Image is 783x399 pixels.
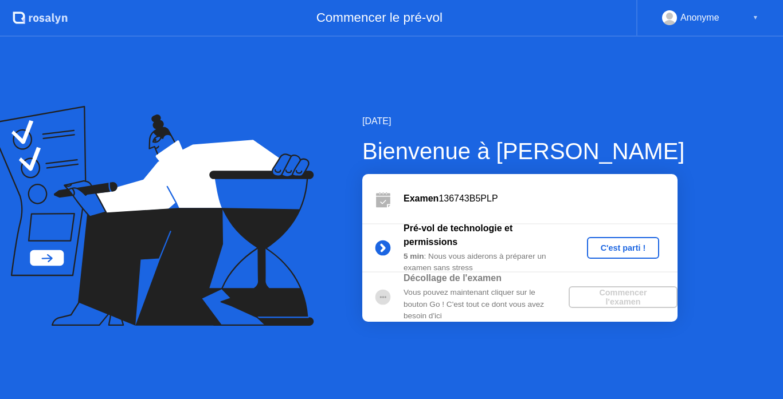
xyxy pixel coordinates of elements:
[404,287,569,322] div: Vous pouvez maintenant cliquer sur le bouton Go ! C'est tout ce dont vous avez besoin d'ici
[569,286,678,308] button: Commencer l'examen
[404,251,569,274] div: : Nous vous aiderons à préparer un examen sans stress
[753,10,758,25] div: ▼
[404,193,439,203] b: Examen
[362,114,684,128] div: [DATE]
[573,288,673,306] div: Commencer l'examen
[404,252,424,260] b: 5 min
[592,243,655,252] div: C'est parti !
[362,134,684,168] div: Bienvenue à [PERSON_NAME]
[404,273,502,283] b: Décollage de l'examen
[680,10,719,25] div: Anonyme
[404,192,678,206] div: 136743B5PLP
[587,237,660,259] button: C'est parti !
[404,223,512,247] b: Pré-vol de technologie et permissions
